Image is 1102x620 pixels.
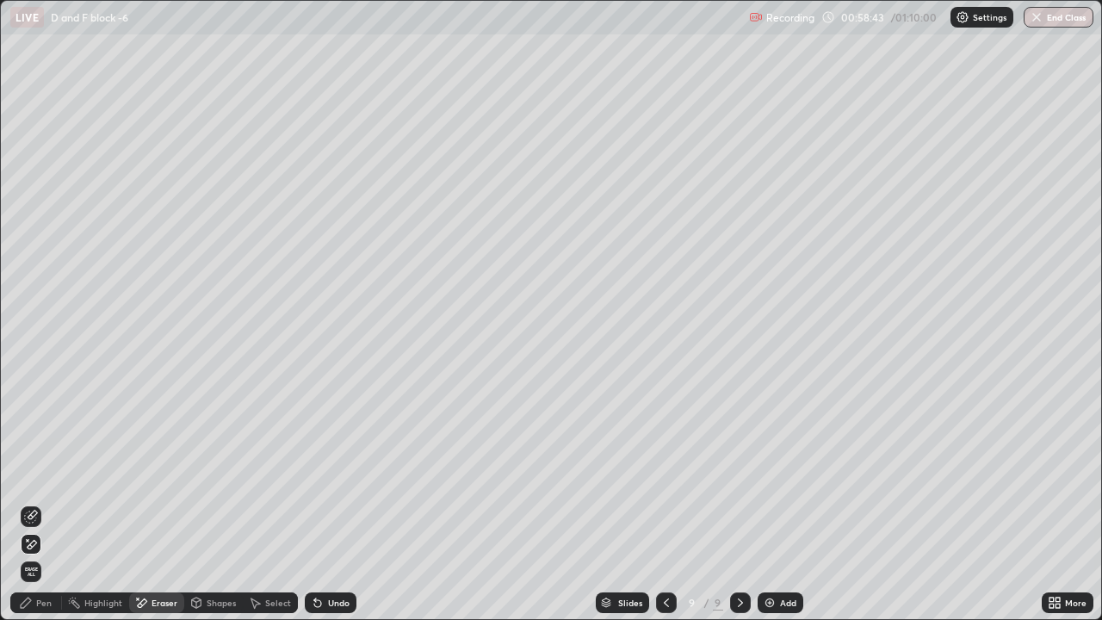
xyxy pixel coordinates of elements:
div: / [704,598,709,608]
div: Shapes [207,598,236,607]
div: Add [780,598,796,607]
div: Undo [328,598,350,607]
div: Slides [618,598,642,607]
img: end-class-cross [1030,10,1043,24]
div: More [1065,598,1087,607]
img: class-settings-icons [956,10,969,24]
div: 9 [684,598,701,608]
span: Erase all [22,567,40,577]
p: D and F block -6 [51,10,128,24]
button: End Class [1024,7,1093,28]
img: add-slide-button [763,596,777,610]
p: LIVE [15,10,39,24]
div: 9 [713,595,723,611]
div: Pen [36,598,52,607]
div: Select [265,598,291,607]
p: Recording [766,11,814,24]
div: Highlight [84,598,122,607]
div: Eraser [152,598,177,607]
img: recording.375f2c34.svg [749,10,763,24]
p: Settings [973,13,1006,22]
